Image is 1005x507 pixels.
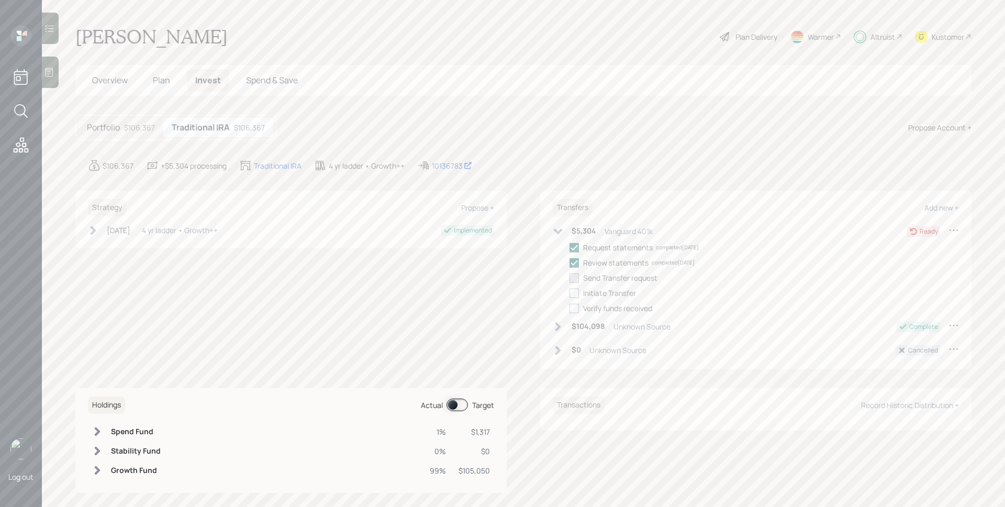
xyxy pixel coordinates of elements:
[459,426,490,437] div: $1,317
[103,160,133,171] div: $106,367
[124,122,155,133] div: $106,367
[92,74,128,86] span: Overview
[553,396,605,414] h6: Transactions
[111,447,161,456] h6: Stability Fund
[107,225,130,236] div: [DATE]
[613,321,671,332] div: Unknown Source
[920,227,938,236] div: Ready
[583,242,653,253] div: Request statements
[459,446,490,457] div: $0
[430,465,446,476] div: 99%
[656,244,699,251] div: completed [DATE]
[605,226,653,237] div: Vanguard 401k
[583,257,649,268] div: Review statements
[908,122,971,133] div: Propose Account +
[652,259,695,267] div: completed [DATE]
[908,346,938,355] div: Cancelled
[861,400,959,410] div: Record Historic Distribution +
[461,203,494,213] div: Propose +
[88,396,125,414] h6: Holdings
[589,345,646,356] div: Unknown Source
[572,227,596,236] h6: $5,304
[111,427,161,436] h6: Spend Fund
[572,322,605,331] h6: $104,098
[553,199,593,216] h6: Transfers
[430,446,446,457] div: 0%
[932,31,964,42] div: Kustomer
[735,31,777,42] div: Plan Delivery
[459,465,490,476] div: $105,050
[246,74,298,86] span: Spend & Save
[583,288,636,299] div: Initiate Transfer
[808,31,834,42] div: Warmer
[472,400,494,411] div: Target
[111,466,161,475] h6: Growth Fund
[909,322,938,332] div: Complete
[454,226,492,235] div: Implemented
[924,203,959,213] div: Add new +
[195,74,221,86] span: Invest
[421,400,443,411] div: Actual
[153,74,170,86] span: Plan
[432,160,472,171] div: 10136783
[870,31,895,42] div: Altruist
[88,199,126,216] h6: Strategy
[10,438,31,459] img: james-distasi-headshot.png
[430,426,446,437] div: 1%
[572,346,581,355] h6: $0
[142,225,218,236] div: 4 yr ladder • Growth++
[329,160,405,171] div: 4 yr ladder • Growth++
[172,123,230,133] h5: Traditional IRA
[583,303,652,314] div: Verify funds received
[234,122,265,133] div: $106,367
[254,160,301,171] div: Traditional IRA
[75,25,228,48] h1: [PERSON_NAME]
[8,472,33,482] div: Log out
[87,123,120,133] h5: Portfolio
[583,272,657,283] div: Send Transfer request
[161,160,227,171] div: +$5,304 processing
